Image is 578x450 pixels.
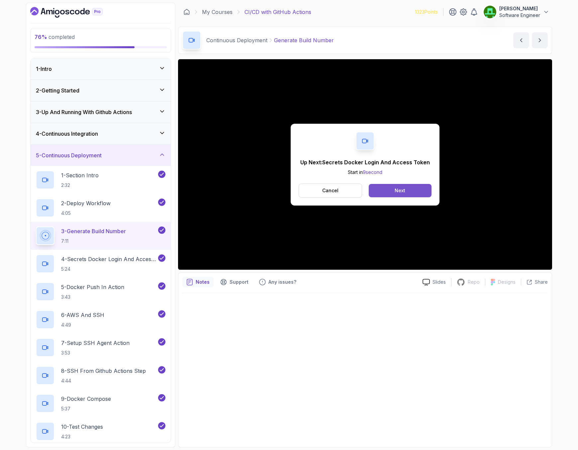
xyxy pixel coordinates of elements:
[61,423,103,431] p: 10 - Test Changes
[417,279,451,286] a: Slides
[244,8,311,16] p: CI/CD with GitHub Actions
[31,101,171,123] button: 3-Up And Running With Github Actions
[498,279,516,285] p: Designs
[61,433,103,440] p: 4:23
[216,277,252,287] button: Support button
[36,422,165,441] button: 10-Test Changes4:23
[395,187,405,194] div: Next
[61,210,111,217] p: 4:05
[183,9,190,15] a: Dashboard
[61,322,104,328] p: 4:49
[61,311,104,319] p: 6 - AWS And SSH
[31,145,171,166] button: 5-Continuous Deployment
[468,279,480,285] p: Repo
[36,151,102,159] h3: 5 - Continuous Deployment
[36,199,165,217] button: 2-Deploy Workflow4:05
[182,277,214,287] button: notes button
[30,7,118,18] a: Dashboard
[31,58,171,79] button: 1-Intro
[61,171,99,179] p: 1 - Section Intro
[499,12,540,19] p: Software Engineer
[35,34,75,40] span: completed
[230,279,248,285] p: Support
[322,187,338,194] p: Cancel
[36,310,165,329] button: 6-AWS And SSH4:49
[61,294,124,300] p: 3:43
[31,80,171,101] button: 2-Getting Started
[61,367,146,375] p: 8 - SSH From Github Actions Step
[484,6,496,18] img: user profile image
[31,123,171,144] button: 4-Continuous Integration
[36,171,165,189] button: 1-Section Intro2:32
[36,65,52,73] h3: 1 - Intro
[433,279,446,285] p: Slides
[61,199,111,207] p: 2 - Deploy Workflow
[35,34,47,40] span: 76 %
[300,169,430,176] p: Start in
[415,9,438,15] p: 1323 Points
[513,32,529,48] button: previous content
[61,339,130,347] p: 7 - Setup SSH Agent Action
[202,8,233,16] a: My Courses
[300,158,430,166] p: Up Next: Secrets Docker Login And Access Token
[499,5,540,12] p: [PERSON_NAME]
[61,255,157,263] p: 4 - Secrets Docker Login And Access Token
[36,130,98,138] h3: 4 - Continuous Integration
[61,266,157,272] p: 5:24
[36,338,165,357] button: 7-Setup SSH Agent Action3:53
[178,59,552,270] iframe: 3 - Generate Build Number
[36,108,132,116] h3: 3 - Up And Running With Github Actions
[61,405,111,412] p: 5:37
[61,350,130,356] p: 3:53
[535,279,548,285] p: Share
[36,282,165,301] button: 5-Docker Push In Action3:43
[36,394,165,413] button: 9-Docker Compose5:37
[206,36,267,44] p: Continuous Deployment
[61,377,146,384] p: 4:44
[268,279,296,285] p: Any issues?
[61,182,99,189] p: 2:32
[61,238,126,244] p: 7:11
[61,283,124,291] p: 5 - Docker Push In Action
[299,184,362,198] button: Cancel
[369,184,432,197] button: Next
[274,36,334,44] p: Generate Build Number
[521,279,548,285] button: Share
[61,227,126,235] p: 3 - Generate Build Number
[61,395,111,403] p: 9 - Docker Compose
[255,277,300,287] button: Feedback button
[483,5,549,19] button: user profile image[PERSON_NAME]Software Engineer
[36,86,79,94] h3: 2 - Getting Started
[363,169,382,175] span: 9 second
[532,32,548,48] button: next content
[196,279,210,285] p: Notes
[36,226,165,245] button: 3-Generate Build Number7:11
[36,366,165,385] button: 8-SSH From Github Actions Step4:44
[36,254,165,273] button: 4-Secrets Docker Login And Access Token5:24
